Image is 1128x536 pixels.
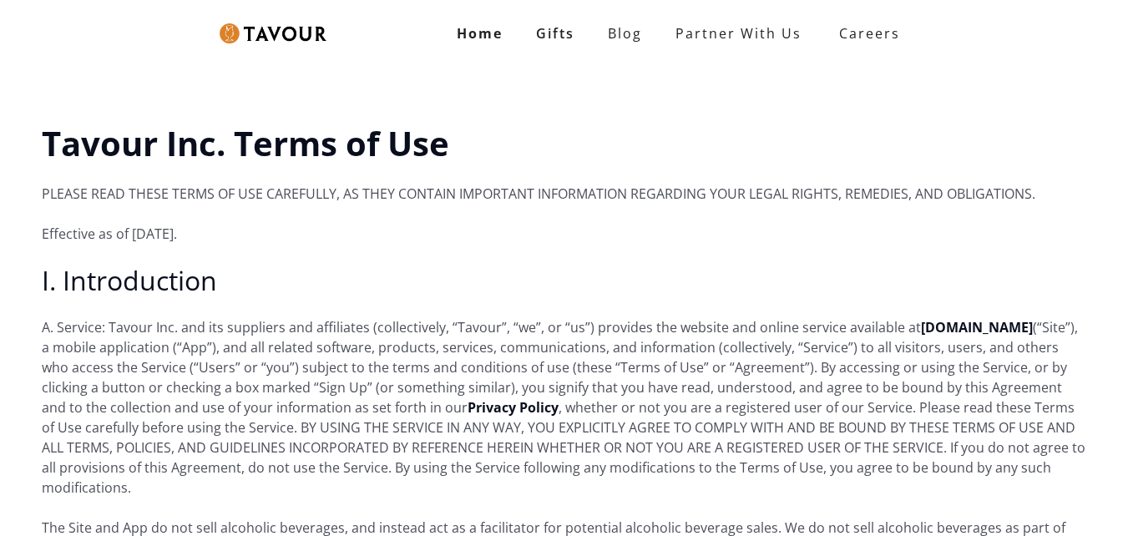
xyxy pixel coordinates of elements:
a: Home [440,17,519,50]
strong: Home [457,24,503,43]
a: Privacy Policy [468,398,559,417]
p: PLEASE READ THESE TERMS OF USE CAREFULLY, AS THEY CONTAIN IMPORTANT INFORMATION REGARDING YOUR LE... [42,184,1086,204]
a: Careers [818,10,913,57]
strong: Tavour Inc. Terms of Use [42,120,449,166]
p: Effective as of [DATE]. [42,224,1086,244]
a: partner with us [659,17,818,50]
h2: I. Introduction [42,264,1086,297]
a: Gifts [519,17,591,50]
a: Blog [591,17,659,50]
a: [DOMAIN_NAME] [921,318,1033,336]
p: A. Service: Tavour Inc. and its suppliers and affiliates (collectively, “Tavour”, “we”, or “us”) ... [42,317,1086,498]
strong: Careers [839,17,900,50]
